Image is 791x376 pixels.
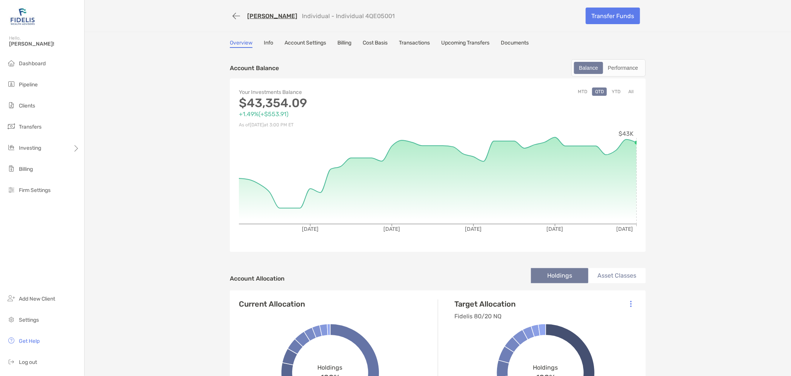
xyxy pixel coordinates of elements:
[302,12,395,20] p: Individual - Individual 4QE05001
[318,364,343,371] span: Holdings
[441,40,489,48] a: Upcoming Transfers
[239,87,438,97] p: Your Investments Balance
[399,40,430,48] a: Transactions
[19,317,39,323] span: Settings
[604,63,642,73] div: Performance
[7,58,16,68] img: dashboard icon
[19,338,40,344] span: Get Help
[19,359,37,365] span: Log out
[571,59,646,77] div: segmented control
[575,87,590,96] button: MTD
[19,103,35,109] span: Clients
[19,124,42,130] span: Transfers
[337,40,351,48] a: Billing
[19,296,55,302] span: Add New Client
[363,40,388,48] a: Cost Basis
[7,80,16,89] img: pipeline icon
[285,40,326,48] a: Account Settings
[239,299,305,308] h4: Current Allocation
[19,166,33,172] span: Billing
[239,109,438,119] p: +1.49% ( +$553.91 )
[609,87,623,96] button: YTD
[247,12,297,20] a: [PERSON_NAME]
[9,3,36,30] img: Zoe Logo
[7,101,16,110] img: clients icon
[264,40,273,48] a: Info
[575,63,602,73] div: Balance
[230,40,252,48] a: Overview
[19,60,46,67] span: Dashboard
[7,122,16,131] img: transfers icon
[7,357,16,366] img: logout icon
[7,294,16,303] img: add_new_client icon
[230,63,279,73] p: Account Balance
[547,226,563,232] tspan: [DATE]
[617,226,633,232] tspan: [DATE]
[586,8,640,24] a: Transfer Funds
[7,164,16,173] img: billing icon
[302,226,319,232] tspan: [DATE]
[501,40,529,48] a: Documents
[7,336,16,345] img: get-help icon
[239,120,438,130] p: As of [DATE] at 3:00 PM ET
[19,145,41,151] span: Investing
[230,275,285,282] h4: Account Allocation
[19,187,51,193] span: Firm Settings
[533,364,558,371] span: Holdings
[630,301,632,307] img: Icon List Menu
[7,315,16,324] img: settings icon
[465,226,482,232] tspan: [DATE]
[454,312,516,321] p: Fidelis 80/20 NQ
[7,143,16,152] img: investing icon
[383,226,400,232] tspan: [DATE]
[588,268,646,283] li: Asset Classes
[531,268,588,283] li: Holdings
[592,87,607,96] button: QTD
[619,130,634,137] tspan: $43K
[9,41,80,47] span: [PERSON_NAME]!
[625,87,637,96] button: All
[454,299,516,308] h4: Target Allocation
[7,185,16,194] img: firm-settings icon
[239,98,438,108] p: $43,354.09
[19,81,38,88] span: Pipeline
